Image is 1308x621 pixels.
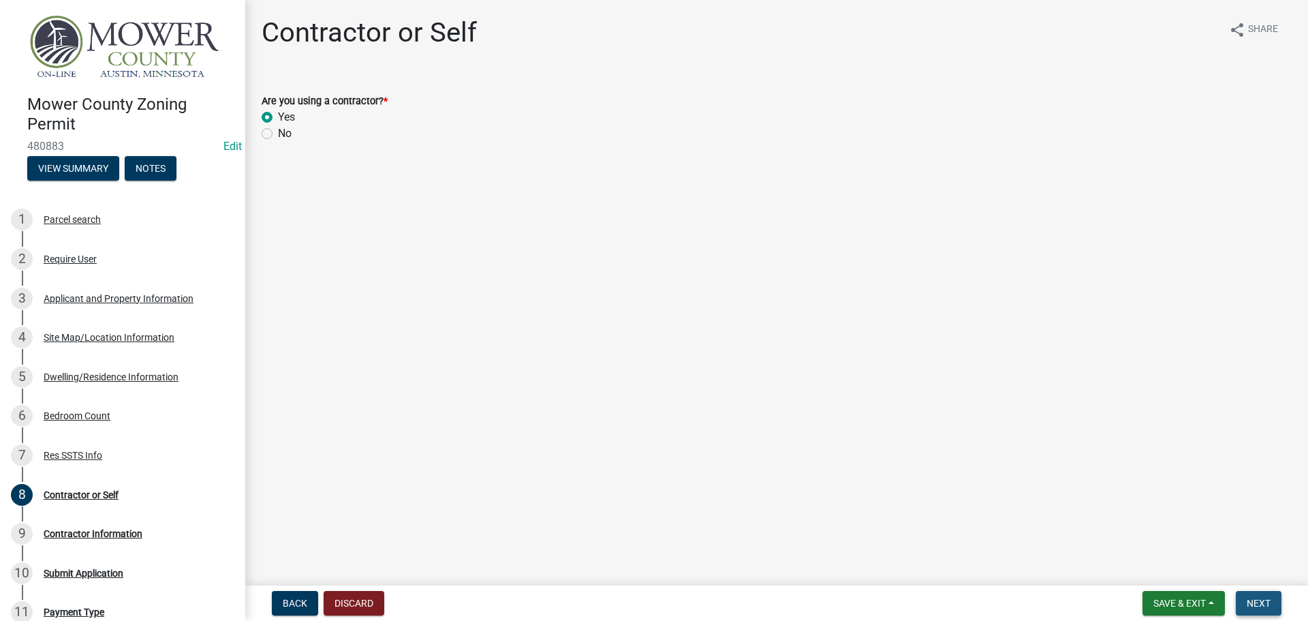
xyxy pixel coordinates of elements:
[11,209,33,230] div: 1
[44,254,97,264] div: Require User
[125,164,176,175] wm-modal-confirm: Notes
[44,569,123,578] div: Submit Application
[11,444,33,466] div: 7
[1142,591,1225,616] button: Save & Exit
[11,405,33,427] div: 6
[44,372,178,382] div: Dwelling/Residence Information
[44,215,101,224] div: Parcel search
[44,451,102,460] div: Res SSTS Info
[27,164,119,175] wm-modal-confirm: Summary
[223,140,242,153] wm-modal-confirm: Edit Application Number
[11,366,33,388] div: 5
[223,140,242,153] a: Edit
[44,529,142,539] div: Contractor Information
[44,411,110,421] div: Bedroom Count
[272,591,318,616] button: Back
[1218,16,1289,43] button: shareShare
[125,156,176,181] button: Notes
[27,156,119,181] button: View Summary
[11,248,33,270] div: 2
[44,607,104,617] div: Payment Type
[27,95,234,134] h4: Mower County Zoning Permit
[44,294,193,303] div: Applicant and Property Information
[11,523,33,545] div: 9
[1247,598,1271,609] span: Next
[262,97,388,106] label: Are you using a contractor?
[27,14,223,80] img: Mower County, Minnesota
[1153,598,1206,609] span: Save & Exit
[1248,22,1278,38] span: Share
[1236,591,1281,616] button: Next
[11,562,33,584] div: 10
[262,16,477,49] h1: Contractor or Self
[27,140,218,153] span: 480883
[1229,22,1245,38] i: share
[278,125,292,142] label: No
[278,109,295,125] label: Yes
[11,484,33,506] div: 8
[44,490,119,500] div: Contractor or Self
[283,598,307,609] span: Back
[11,288,33,309] div: 3
[44,333,174,342] div: Site Map/Location Information
[324,591,384,616] button: Discard
[11,327,33,348] div: 4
